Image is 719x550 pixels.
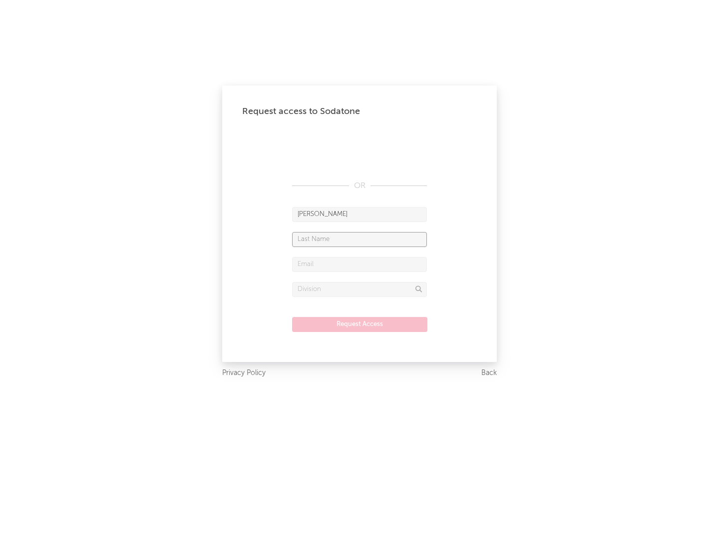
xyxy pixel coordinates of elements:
a: Privacy Policy [222,367,266,379]
button: Request Access [292,317,427,332]
input: First Name [292,207,427,222]
div: OR [292,180,427,192]
input: Last Name [292,232,427,247]
input: Division [292,282,427,297]
a: Back [481,367,497,379]
div: Request access to Sodatone [242,105,477,117]
input: Email [292,257,427,272]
